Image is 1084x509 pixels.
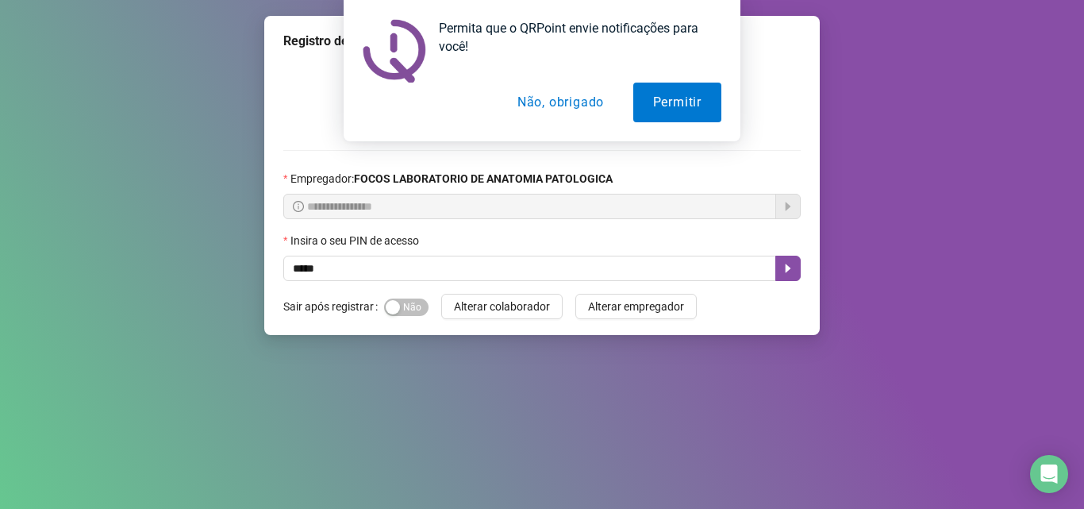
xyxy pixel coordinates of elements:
[454,298,550,315] span: Alterar colaborador
[290,170,613,187] span: Empregador :
[283,294,384,319] label: Sair após registrar
[426,19,721,56] div: Permita que o QRPoint envie notificações para você!
[633,83,721,122] button: Permitir
[588,298,684,315] span: Alterar empregador
[782,262,794,275] span: caret-right
[354,172,613,185] strong: FOCOS LABORATORIO DE ANATOMIA PATOLOGICA
[441,294,563,319] button: Alterar colaborador
[1030,455,1068,493] div: Open Intercom Messenger
[575,294,697,319] button: Alterar empregador
[293,201,304,212] span: info-circle
[283,232,429,249] label: Insira o seu PIN de acesso
[498,83,624,122] button: Não, obrigado
[363,19,426,83] img: notification icon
